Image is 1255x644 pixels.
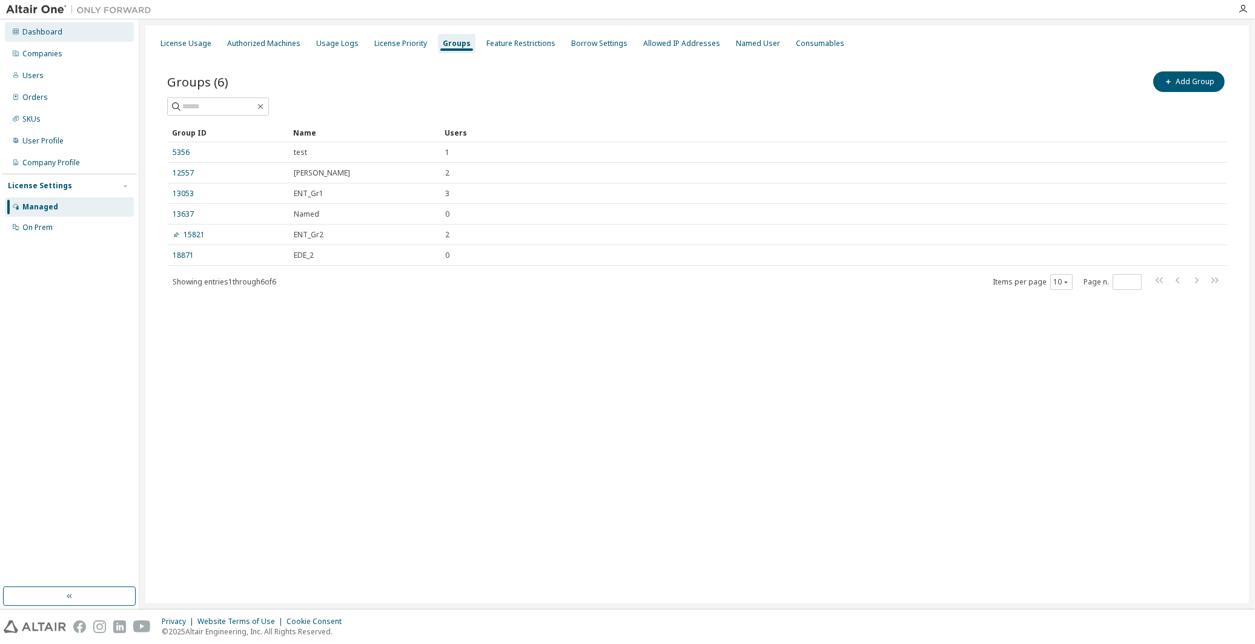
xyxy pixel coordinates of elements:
div: Group ID [172,123,283,142]
img: linkedin.svg [113,620,126,633]
a: 15821 [173,230,205,240]
p: © 2025 Altair Engineering, Inc. All Rights Reserved. [162,626,349,637]
img: facebook.svg [73,620,86,633]
div: Feature Restrictions [486,39,555,48]
span: EDE_2 [294,251,314,260]
span: Showing entries 1 through 6 of 6 [173,277,276,287]
div: Named User [736,39,780,48]
div: Managed [22,202,58,212]
a: 13053 [173,189,194,199]
div: Users [22,71,44,80]
div: Allowed IP Addresses [643,39,720,48]
span: ENT_Gr2 [294,230,323,240]
div: SKUs [22,114,41,124]
div: License Settings [8,181,72,191]
span: 0 [445,209,449,219]
div: Users [445,123,1193,142]
div: Orders [22,93,48,102]
span: Groups (6) [167,73,228,90]
span: [PERSON_NAME] [294,168,350,178]
div: User Profile [22,136,64,146]
img: youtube.svg [133,620,151,633]
a: 12557 [173,168,194,178]
span: Items per page [993,274,1073,290]
button: Add Group [1153,71,1225,92]
div: Companies [22,49,62,59]
span: Named [294,209,319,219]
div: License Usage [161,39,211,48]
div: License Priority [374,39,427,48]
a: 18871 [173,251,194,260]
span: Page n. [1084,274,1142,290]
img: Altair One [6,4,157,16]
span: 3 [445,189,449,199]
span: 1 [445,148,449,157]
span: 0 [445,251,449,260]
div: Company Profile [22,158,80,168]
span: ENT_Gr1 [294,189,323,199]
div: Consumables [796,39,844,48]
div: Name [293,123,435,142]
div: Usage Logs [316,39,359,48]
div: Dashboard [22,27,62,37]
button: 10 [1053,277,1070,287]
div: Authorized Machines [227,39,300,48]
div: Borrow Settings [571,39,627,48]
span: test [294,148,307,157]
span: 2 [445,230,449,240]
span: 2 [445,168,449,178]
div: On Prem [22,223,53,232]
img: altair_logo.svg [4,620,66,633]
div: Privacy [162,617,197,626]
a: 5356 [173,148,190,157]
div: Groups [443,39,471,48]
img: instagram.svg [93,620,106,633]
a: 13637 [173,209,194,219]
div: Cookie Consent [286,617,349,626]
div: Website Terms of Use [197,617,286,626]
